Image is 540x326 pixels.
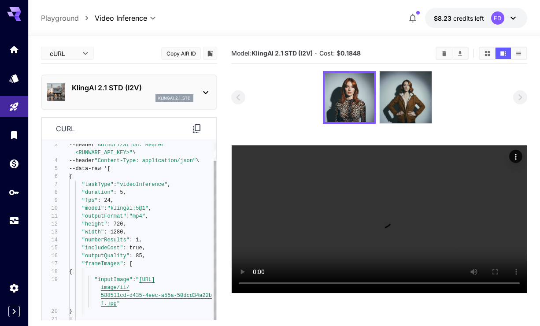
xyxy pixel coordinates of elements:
span: "duration" [82,189,114,196]
button: Show media in grid view [480,48,495,59]
span: [URL] [139,277,155,283]
p: curl [56,123,75,134]
div: 12 [42,220,58,228]
div: Models [9,73,19,84]
span: <RUNWARE_API_KEY>" [75,150,133,156]
span: \ [133,150,136,156]
div: Wallet [9,158,19,169]
img: hVpN3AAAAAZJREFUAwCHhRZ1HeUM4wAAAABJRU5ErkJggg== [380,71,432,123]
div: 18 [42,268,58,276]
div: $8.22985 [434,14,484,23]
span: "outputFormat" [82,213,126,219]
span: { [69,269,72,275]
span: --data-raw '[ [69,166,111,172]
span: 588511cd-d435-4eec-a55a-50dcd34a22b [101,293,212,299]
span: f.jpg [101,300,117,307]
span: : [ [123,261,133,267]
div: 3 [42,141,58,149]
div: 17 [42,260,58,268]
span: : [114,182,117,188]
span: : 24, [98,197,114,204]
span: : 720, [107,221,126,227]
span: : 85, [129,253,145,259]
nav: breadcrumb [41,13,95,23]
span: } [69,308,72,315]
span: "Content-Type: application/json" [95,158,196,164]
span: : 5, [114,189,126,196]
div: Show media in grid viewShow media in video viewShow media in list view [479,47,527,60]
button: $8.22985FD [425,8,527,28]
div: 7 [42,181,58,189]
span: credits left [453,15,484,22]
div: KlingAI 2.1 STD (I2V)klingai_2_1_std [47,79,211,106]
div: API Keys [9,187,19,198]
div: 8 [42,189,58,196]
span: image/ii/ [101,285,129,291]
div: 20 [42,307,58,315]
div: 4 [42,157,58,165]
div: 9 [42,196,58,204]
span: "outputQuality" [82,253,129,259]
div: 21 [42,315,58,323]
div: Playground [9,101,19,112]
span: ], [69,316,75,322]
div: 10 [42,204,58,212]
span: "height" [82,221,107,227]
span: --header [69,142,95,148]
button: Show media in video view [496,48,511,59]
span: , [148,205,152,211]
div: Library [9,130,19,141]
b: 0.1848 [340,49,361,57]
span: "klingai:5@1" [107,205,148,211]
div: 16 [42,252,58,260]
span: : 1280, [104,229,126,235]
span: Video Inference [95,13,147,23]
span: --header [69,158,95,164]
span: "videoInference" [117,182,167,188]
button: Show media in list view [511,48,526,59]
button: Expand sidebar [8,306,20,317]
span: { [69,174,72,180]
button: Clear All [436,48,452,59]
div: Settings [9,282,19,293]
div: Usage [9,215,19,226]
div: Clear AllDownload All [436,47,469,60]
span: Model: [231,49,313,57]
span: " [117,300,120,307]
div: 14 [42,236,58,244]
span: : 1, [129,237,142,243]
button: Copy AIR ID [161,47,201,60]
span: : [104,205,107,211]
span: "model" [82,205,104,211]
a: Playground [41,13,79,23]
span: Cost: $ [319,49,361,57]
span: "Authorization: Bearer [95,142,164,148]
button: Download All [452,48,468,59]
span: , [167,182,170,188]
div: Actions [509,150,522,163]
span: : [126,213,129,219]
span: "includeCost" [82,245,123,251]
p: KlingAI 2.1 STD (I2V) [72,82,193,93]
span: : true, [123,245,145,251]
div: 19 [42,276,58,284]
span: "numberResults" [82,237,129,243]
span: "fps" [82,197,98,204]
img: 7mAVw8AAAAGSURBVAMA2DX9Mh7nExMAAAAASUVORK5CYII= [325,73,374,122]
span: "taskType" [82,182,114,188]
span: "inputImage" [95,277,133,283]
div: 6 [42,173,58,181]
span: $8.23 [434,15,453,22]
div: 5 [42,165,58,173]
span: " [136,277,139,283]
p: klingai_2_1_std [158,95,191,101]
span: "frameImages" [82,261,123,267]
span: cURL [50,49,77,58]
div: 11 [42,212,58,220]
span: \ [196,158,199,164]
div: 15 [42,244,58,252]
div: Home [9,44,19,55]
div: FD [491,11,504,25]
